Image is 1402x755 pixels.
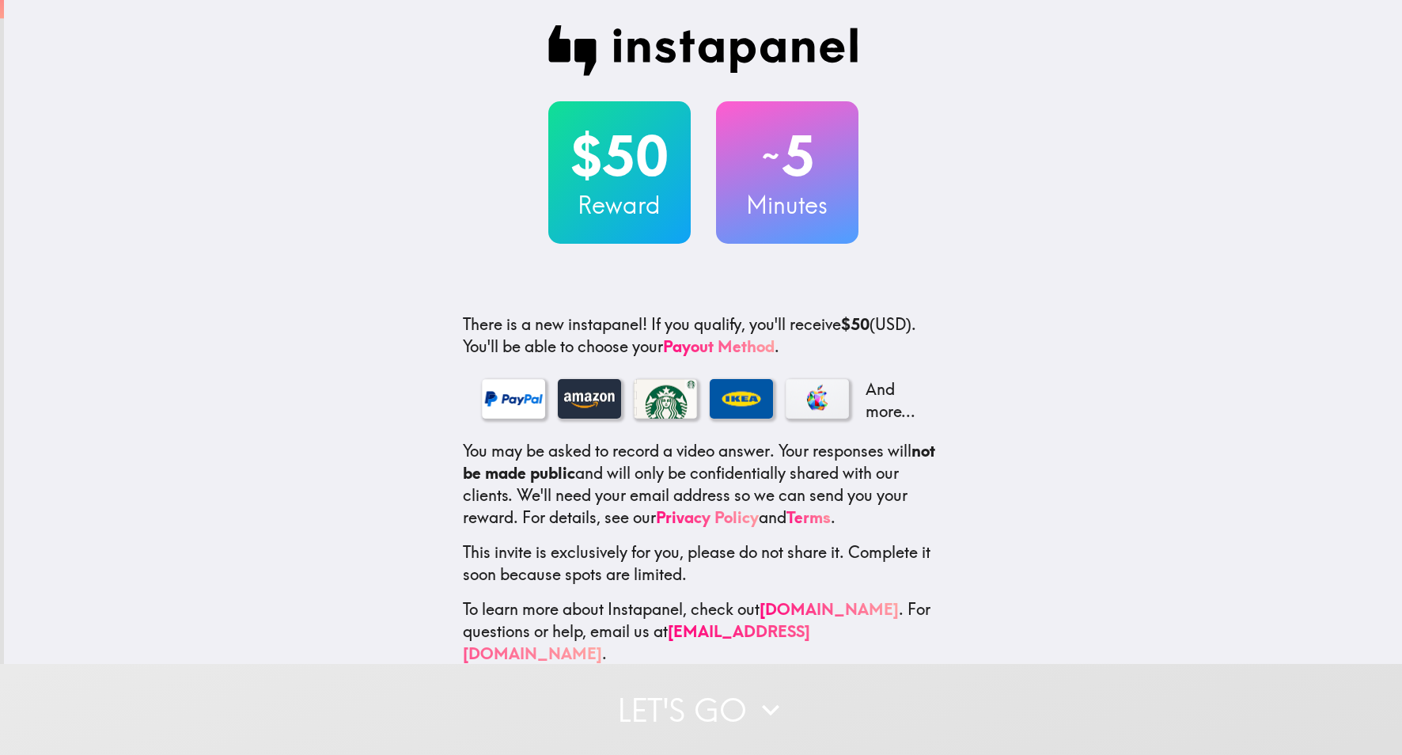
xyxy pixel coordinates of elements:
[463,313,944,358] p: If you qualify, you'll receive (USD) . You'll be able to choose your .
[862,378,925,423] p: And more...
[841,314,870,334] b: $50
[548,25,858,76] img: Instapanel
[548,123,691,188] h2: $50
[716,188,858,222] h3: Minutes
[463,621,810,663] a: [EMAIL_ADDRESS][DOMAIN_NAME]
[716,123,858,188] h2: 5
[548,188,691,222] h3: Reward
[656,507,759,527] a: Privacy Policy
[463,598,944,665] p: To learn more about Instapanel, check out . For questions or help, email us at .
[663,336,775,356] a: Payout Method
[786,507,831,527] a: Terms
[760,599,899,619] a: [DOMAIN_NAME]
[463,314,647,334] span: There is a new instapanel!
[463,441,935,483] b: not be made public
[760,132,782,180] span: ~
[463,440,944,529] p: You may be asked to record a video answer. Your responses will and will only be confidentially sh...
[463,541,944,586] p: This invite is exclusively for you, please do not share it. Complete it soon because spots are li...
